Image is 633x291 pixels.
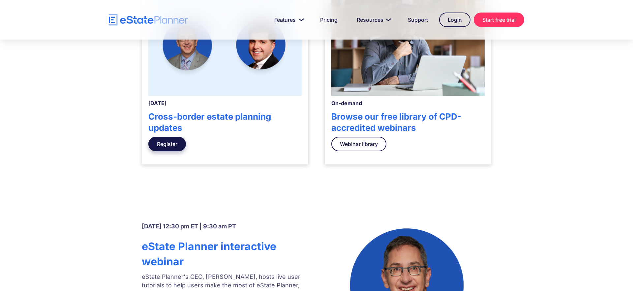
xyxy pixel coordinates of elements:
[400,13,436,26] a: Support
[331,137,386,151] a: Webinar library
[148,111,271,133] strong: Cross-border estate planning updates
[312,13,346,26] a: Pricing
[331,111,485,133] h4: Browse our free library of CPD-accredited webinars
[439,13,470,27] a: Login
[474,13,524,27] a: Start free trial
[148,137,186,151] a: Register
[109,14,188,26] a: home
[266,13,309,26] a: Features
[148,100,166,106] strong: [DATE]
[142,223,236,230] strong: [DATE] 12:30 pm ET | 9:30 am PT
[331,100,362,106] strong: On-demand
[142,240,276,268] strong: eState Planner interactive webinar
[349,13,397,26] a: Resources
